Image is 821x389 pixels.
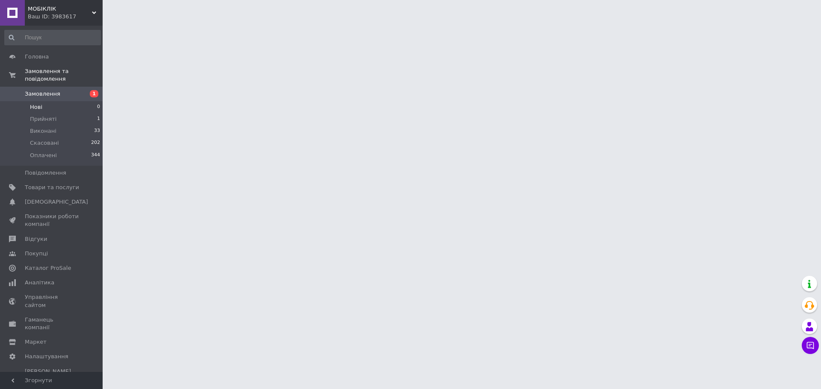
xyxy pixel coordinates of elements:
span: 202 [91,139,100,147]
span: 0 [97,103,100,111]
span: Гаманець компанії [25,316,79,331]
span: Налаштування [25,353,68,360]
span: Замовлення та повідомлення [25,67,103,83]
span: 1 [90,90,98,97]
span: Товари та послуги [25,184,79,191]
span: Повідомлення [25,169,66,177]
span: Аналітика [25,279,54,287]
span: Прийняті [30,115,56,123]
button: Чат з покупцем [802,337,819,354]
input: Пошук [4,30,101,45]
span: Управління сайтом [25,293,79,309]
span: Нові [30,103,42,111]
span: Замовлення [25,90,60,98]
span: Скасовані [30,139,59,147]
span: МОБІКЛІК [28,5,92,13]
span: [DEMOGRAPHIC_DATA] [25,198,88,206]
div: Ваш ID: 3983617 [28,13,103,20]
span: Маркет [25,338,47,346]
span: Показники роботи компанії [25,213,79,228]
span: Виконані [30,127,56,135]
span: Головна [25,53,49,61]
span: Каталог ProSale [25,264,71,272]
span: 33 [94,127,100,135]
span: Відгуки [25,235,47,243]
span: Покупці [25,250,48,257]
span: 1 [97,115,100,123]
span: 344 [91,152,100,159]
span: Оплачені [30,152,57,159]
